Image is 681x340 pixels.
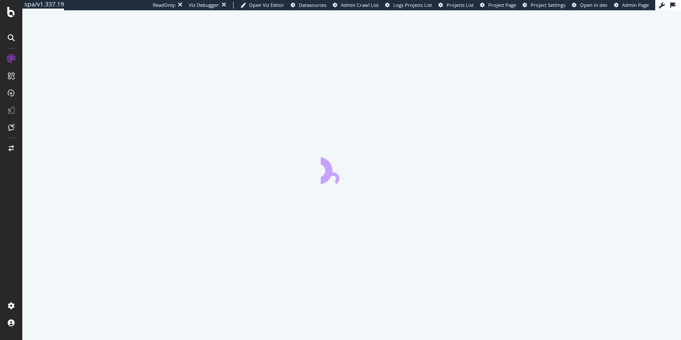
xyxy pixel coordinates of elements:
span: Open in dev [580,2,608,8]
a: Project Page [480,2,516,9]
a: Admin Crawl List [333,2,379,9]
a: Logs Projects List [385,2,432,9]
span: Project Page [488,2,516,8]
div: ReadOnly: [153,2,176,9]
span: Admin Page [622,2,649,8]
span: Datasources [299,2,326,8]
span: Admin Crawl List [341,2,379,8]
span: Logs Projects List [393,2,432,8]
div: animation [321,153,383,184]
a: Admin Page [614,2,649,9]
a: Project Settings [523,2,565,9]
a: Datasources [291,2,326,9]
a: Projects List [438,2,474,9]
span: Project Settings [531,2,565,8]
span: Projects List [447,2,474,8]
a: Open in dev [572,2,608,9]
a: Open Viz Editor [240,2,284,9]
div: Viz Debugger: [189,2,220,9]
span: Open Viz Editor [249,2,284,8]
